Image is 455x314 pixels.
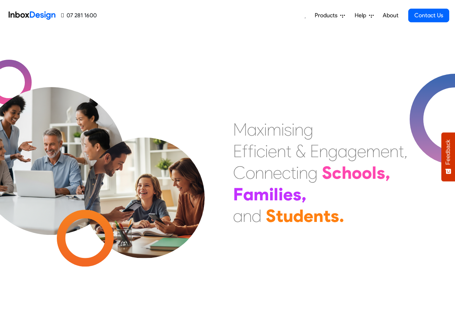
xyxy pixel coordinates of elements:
div: a [243,183,254,205]
div: h [342,162,352,183]
div: M [233,119,247,140]
a: Help [352,8,377,23]
div: n [319,140,328,162]
div: . [339,205,344,227]
div: e [381,140,390,162]
div: , [385,162,390,183]
div: a [247,119,257,140]
div: s [284,119,292,140]
div: m [267,119,281,140]
div: n [390,140,399,162]
div: a [338,140,347,162]
div: o [352,162,362,183]
div: , [301,183,306,205]
div: l [274,183,278,205]
div: E [233,140,242,162]
div: F [233,183,243,205]
div: a [233,205,243,227]
div: i [254,140,256,162]
div: i [292,119,295,140]
div: n [277,140,286,162]
div: e [304,205,313,227]
div: o [246,162,255,183]
div: m [366,140,381,162]
div: m [254,183,269,205]
div: c [256,140,265,162]
div: f [248,140,254,162]
div: x [257,119,264,140]
a: 07 281 1600 [61,11,97,20]
div: d [252,205,261,227]
div: n [264,162,273,183]
div: S [322,162,332,183]
div: s [377,162,385,183]
div: Maximising Efficient & Engagement, Connecting Schools, Families, and Students. [233,119,408,227]
div: n [255,162,264,183]
div: n [313,205,323,227]
div: t [323,205,331,227]
div: g [347,140,357,162]
div: t [276,205,283,227]
div: e [273,162,282,183]
img: parents_with_child.png [69,108,220,258]
div: t [399,140,404,162]
div: t [291,162,296,183]
div: g [308,162,318,183]
div: E [310,140,319,162]
div: i [264,119,267,140]
div: C [233,162,246,183]
a: Contact Us [408,9,449,22]
div: t [286,140,291,162]
div: f [242,140,248,162]
div: l [372,162,377,183]
div: o [362,162,372,183]
div: , [404,140,408,162]
div: i [281,119,284,140]
div: i [269,183,274,205]
div: n [243,205,252,227]
div: e [268,140,277,162]
span: Feedback [445,140,451,165]
div: i [278,183,283,205]
div: s [293,183,301,205]
a: Products [312,8,348,23]
button: Feedback - Show survey [441,132,455,181]
div: e [283,183,293,205]
div: i [265,140,268,162]
div: u [283,205,293,227]
div: c [282,162,291,183]
div: e [357,140,366,162]
span: Help [355,11,369,20]
div: g [328,140,338,162]
div: i [296,162,299,183]
div: c [332,162,342,183]
span: Products [315,11,340,20]
div: n [295,119,304,140]
div: d [293,205,304,227]
div: n [299,162,308,183]
div: g [304,119,313,140]
div: & [296,140,306,162]
div: s [331,205,339,227]
div: S [266,205,276,227]
a: About [381,8,400,23]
